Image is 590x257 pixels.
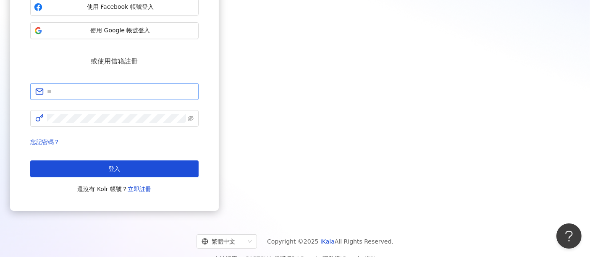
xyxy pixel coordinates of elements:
[202,235,244,248] div: 繁體中文
[30,139,60,145] a: 忘記密碼？
[84,56,144,66] span: 或使用信箱註冊
[30,160,199,177] button: 登入
[556,223,582,249] iframe: Help Scout Beacon - Open
[128,186,151,192] a: 立即註冊
[46,3,195,11] span: 使用 Facebook 帳號登入
[77,184,151,194] span: 還沒有 Kolr 帳號？
[320,238,335,245] a: iKala
[30,22,199,39] button: 使用 Google 帳號登入
[108,165,120,172] span: 登入
[188,115,194,121] span: eye-invisible
[267,236,393,247] span: Copyright © 2025 All Rights Reserved.
[46,26,195,35] span: 使用 Google 帳號登入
